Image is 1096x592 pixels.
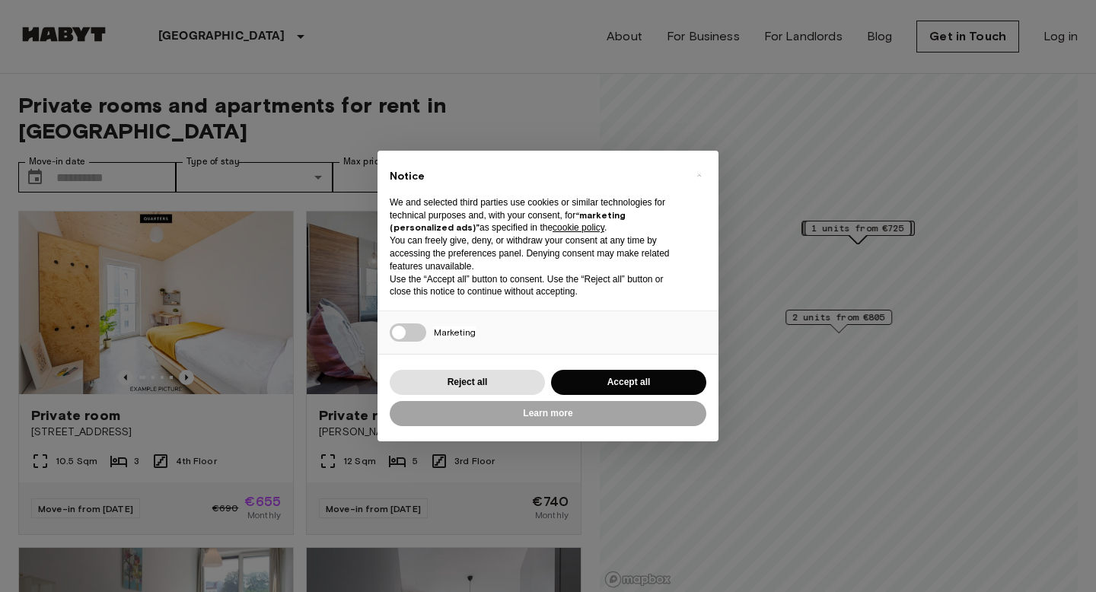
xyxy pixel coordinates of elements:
span: Marketing [434,326,476,338]
p: We and selected third parties use cookies or similar technologies for technical purposes and, wit... [390,196,682,234]
button: Reject all [390,370,545,395]
button: Close this notice [687,163,711,187]
a: cookie policy [553,222,604,233]
h2: Notice [390,169,682,184]
strong: “marketing (personalized ads)” [390,209,626,234]
button: Learn more [390,401,706,426]
p: Use the “Accept all” button to consent. Use the “Reject all” button or close this notice to conti... [390,273,682,299]
p: You can freely give, deny, or withdraw your consent at any time by accessing the preferences pane... [390,234,682,272]
button: Accept all [551,370,706,395]
span: × [696,166,702,184]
